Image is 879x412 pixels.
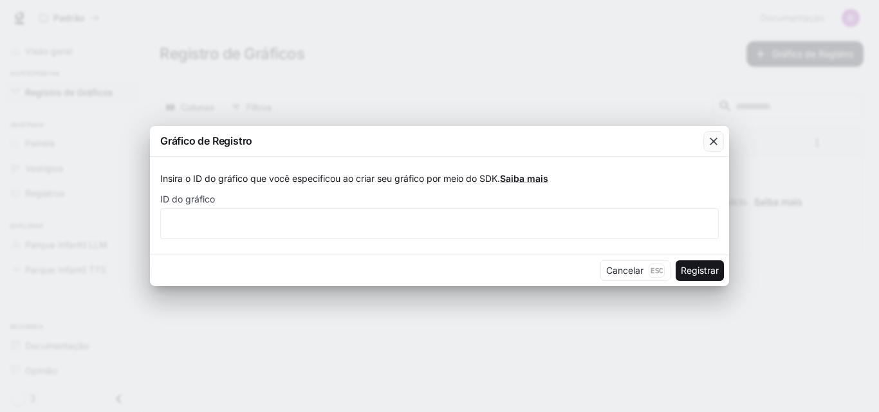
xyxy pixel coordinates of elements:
button: Registrar [676,260,724,281]
font: Registrar [681,265,719,276]
font: Gráfico de Registro [160,134,252,147]
font: Cancelar [606,265,643,276]
font: Esc [651,266,663,275]
font: Insira o ID do gráfico que você especificou ao criar seu gráfico por meio do SDK. [160,173,500,184]
font: ID do gráfico [160,193,215,204]
button: CancelarEsc [600,260,671,281]
a: Saiba mais [500,173,548,184]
